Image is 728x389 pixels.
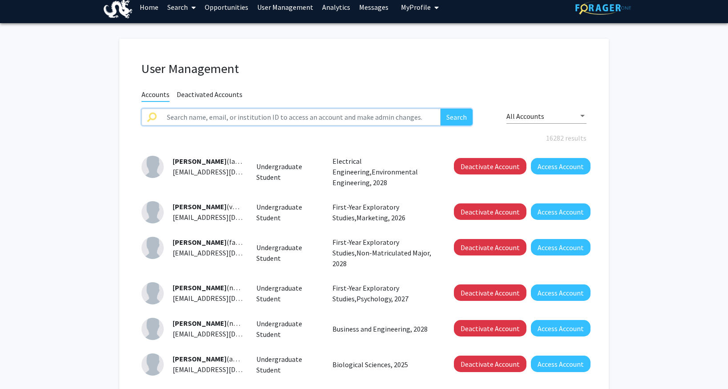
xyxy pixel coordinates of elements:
img: Profile Picture [142,237,164,259]
p: First-Year Exploratory Studies,Psychology, 2027 [332,283,434,304]
iframe: Chat [7,349,38,382]
img: Profile Picture [142,156,164,178]
span: [PERSON_NAME] [173,319,226,328]
button: Search [441,109,473,126]
div: Undergraduate Student [250,161,326,182]
span: [EMAIL_ADDRESS][DOMAIN_NAME] [173,365,281,374]
div: 16282 results [135,133,593,143]
h1: User Management [142,61,586,77]
button: Deactivate Account [454,356,526,372]
span: (aka327) [173,354,253,363]
span: [PERSON_NAME] [173,354,226,363]
span: [PERSON_NAME] [173,202,226,211]
button: Access Account [531,239,590,255]
input: Search name, email, or institution ID to access an account and make admin changes. [162,109,441,126]
span: Accounts [142,90,170,102]
span: All Accounts [506,112,544,121]
p: First-Year Exploratory Studies,Marketing, 2026 [332,202,434,223]
div: Undergraduate Student [250,242,326,263]
img: Profile Picture [142,353,164,376]
span: (fa546) [173,238,248,247]
button: Access Account [531,158,590,174]
p: Electrical Engineering,Environmental Engineering, 2028 [332,156,434,188]
img: Profile Picture [142,318,164,340]
div: Undergraduate Student [250,318,326,340]
img: ForagerOne Logo [575,1,631,15]
p: First-Year Exploratory Studies,Non-Matriculated Major, 2028 [332,237,434,269]
div: Undergraduate Student [250,354,326,375]
button: Deactivate Account [454,203,526,220]
button: Deactivate Account [454,158,526,174]
p: Biological Sciences, 2025 [332,359,434,370]
span: [PERSON_NAME] [173,283,226,292]
button: Access Account [531,203,590,220]
span: [EMAIL_ADDRESS][DOMAIN_NAME] [173,213,281,222]
button: Access Account [531,284,590,301]
img: Profile Picture [142,282,164,304]
div: Undergraduate Student [250,202,326,223]
button: Access Account [531,356,590,372]
span: [EMAIL_ADDRESS][DOMAIN_NAME] [173,248,281,257]
button: Deactivate Account [454,239,526,255]
span: (la586) [173,157,248,166]
button: Deactivate Account [454,284,526,301]
span: My Profile [401,3,431,12]
span: [EMAIL_ADDRESS][DOMAIN_NAME] [173,294,281,303]
div: Undergraduate Student [250,283,326,304]
p: Business and Engineering, 2028 [332,324,434,334]
span: (na966) [173,319,250,328]
span: [EMAIL_ADDRESS][DOMAIN_NAME] [173,167,281,176]
span: [PERSON_NAME] [173,157,226,166]
span: Deactivated Accounts [177,90,243,101]
button: Access Account [531,320,590,336]
button: Deactivate Account [454,320,526,336]
span: [EMAIL_ADDRESS][DOMAIN_NAME] [173,329,281,338]
span: (va398) [173,202,249,211]
span: (na934) [173,283,250,292]
img: Profile Picture [142,201,164,223]
span: [PERSON_NAME] [173,238,226,247]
